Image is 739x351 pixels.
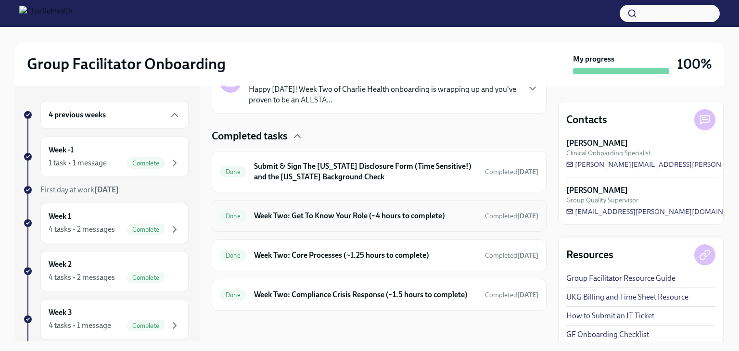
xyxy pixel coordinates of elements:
[23,203,189,243] a: Week 14 tasks • 2 messagesComplete
[566,149,651,158] span: Clinical Onboarding Specialist
[220,287,538,302] a: DoneWeek Two: Compliance Crisis Response (~1.5 hours to complete)Completed[DATE]
[254,250,477,261] h6: Week Two: Core Processes (~1.25 hours to complete)
[254,211,477,221] h6: Week Two: Get To Know Your Role (~4 hours to complete)
[49,211,71,222] h6: Week 1
[212,129,288,143] h4: Completed tasks
[127,160,165,167] span: Complete
[566,113,607,127] h4: Contacts
[23,137,189,177] a: Week -11 task • 1 messageComplete
[49,307,72,318] h6: Week 3
[220,168,246,175] span: Done
[49,158,107,168] div: 1 task • 1 message
[49,320,111,331] div: 4 tasks • 1 message
[249,84,519,105] p: Happy [DATE]! Week Two of Charlie Health onboarding is wrapping up and you've proven to be an ALL...
[127,274,165,281] span: Complete
[49,224,115,235] div: 4 tasks • 2 messages
[254,161,477,182] h6: Submit & Sign The [US_STATE] Disclosure Form (Time Sensitive!) and the [US_STATE] Background Check
[566,138,628,149] strong: [PERSON_NAME]
[566,329,649,340] a: GF Onboarding Checklist
[566,273,675,284] a: Group Facilitator Resource Guide
[485,251,538,260] span: August 2nd, 2025 11:41
[19,6,73,21] img: CharlieHealth
[49,145,74,155] h6: Week -1
[27,54,226,74] h2: Group Facilitator Onboarding
[517,251,538,260] strong: [DATE]
[517,168,538,176] strong: [DATE]
[485,212,538,221] span: August 11th, 2025 09:03
[40,101,189,129] div: 4 previous weeks
[220,208,538,224] a: DoneWeek Two: Get To Know Your Role (~4 hours to complete)Completed[DATE]
[23,185,189,195] a: First day at work[DATE]
[485,290,538,300] span: August 2nd, 2025 15:05
[517,212,538,220] strong: [DATE]
[212,129,547,143] div: Completed tasks
[566,311,654,321] a: How to Submit an IT Ticket
[94,185,119,194] strong: [DATE]
[49,259,72,270] h6: Week 2
[485,212,538,220] span: Completed
[49,110,106,120] h6: 4 previous weeks
[677,55,712,73] h3: 100%
[220,159,538,184] a: DoneSubmit & Sign The [US_STATE] Disclosure Form (Time Sensitive!) and the [US_STATE] Background ...
[573,54,614,64] strong: My progress
[220,252,246,259] span: Done
[40,185,119,194] span: First day at work
[517,291,538,299] strong: [DATE]
[566,196,638,205] span: Group Quality Supervisor
[220,291,246,299] span: Done
[566,248,613,262] h4: Resources
[220,248,538,263] a: DoneWeek Two: Core Processes (~1.25 hours to complete)Completed[DATE]
[566,185,628,196] strong: [PERSON_NAME]
[49,272,115,283] div: 4 tasks • 2 messages
[254,289,477,300] h6: Week Two: Compliance Crisis Response (~1.5 hours to complete)
[23,251,189,291] a: Week 24 tasks • 2 messagesComplete
[485,251,538,260] span: Completed
[566,292,688,302] a: UKG Billing and Time Sheet Resource
[485,167,538,176] span: July 25th, 2025 11:18
[485,168,538,176] span: Completed
[127,322,165,329] span: Complete
[23,299,189,339] a: Week 34 tasks • 1 messageComplete
[127,226,165,233] span: Complete
[485,291,538,299] span: Completed
[220,213,246,220] span: Done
